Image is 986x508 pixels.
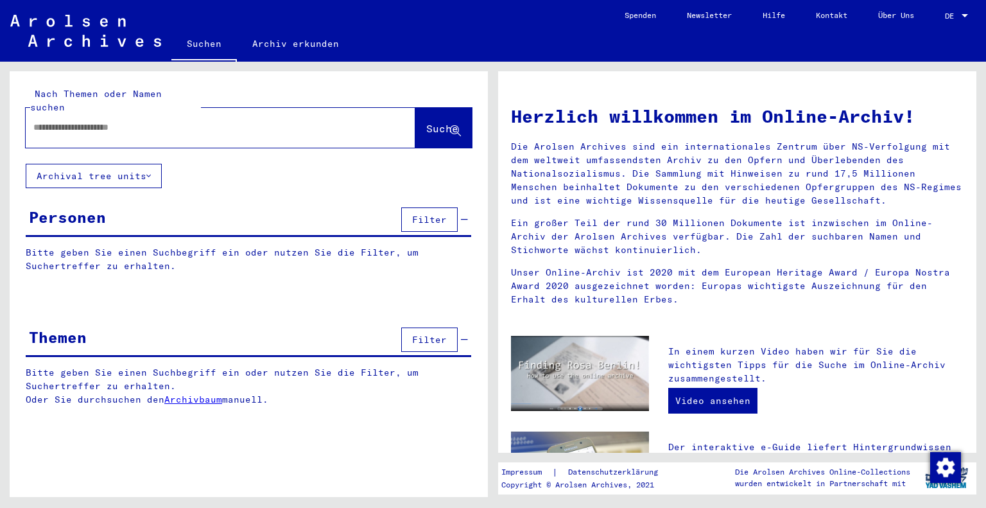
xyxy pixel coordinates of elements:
button: Archival tree units [26,164,162,188]
p: Die Arolsen Archives sind ein internationales Zentrum über NS-Verfolgung mit dem weltweit umfasse... [511,140,964,207]
span: DE [945,12,959,21]
button: Filter [401,328,458,352]
div: Themen [29,326,87,349]
img: yv_logo.png [922,462,971,494]
h1: Herzlich willkommen im Online-Archiv! [511,103,964,130]
p: Bitte geben Sie einen Suchbegriff ein oder nutzen Sie die Filter, um Suchertreffer zu erhalten. O... [26,366,472,407]
p: Die Arolsen Archives Online-Collections [735,466,910,478]
a: Suchen [171,28,237,62]
mat-label: Nach Themen oder Namen suchen [30,88,162,113]
a: Impressum [501,466,552,479]
div: Personen [29,206,106,229]
button: Filter [401,207,458,232]
p: Bitte geben Sie einen Suchbegriff ein oder nutzen Sie die Filter, um Suchertreffer zu erhalten. [26,246,471,273]
p: Der interaktive e-Guide liefert Hintergrundwissen zum Verständnis der Dokumente. Sie finden viele... [668,441,964,508]
img: Arolsen_neg.svg [10,15,161,47]
a: Archivbaum [164,394,222,405]
a: Video ansehen [668,388,757,414]
div: Zustimmung ändern [930,451,960,482]
img: Zustimmung ändern [930,452,961,483]
p: wurden entwickelt in Partnerschaft mit [735,478,910,489]
button: Suche [415,108,472,148]
p: Unser Online-Archiv ist 2020 mit dem European Heritage Award / Europa Nostra Award 2020 ausgezeic... [511,266,964,306]
span: Filter [412,334,447,346]
span: Suche [426,122,458,135]
p: Ein großer Teil der rund 30 Millionen Dokumente ist inzwischen im Online-Archiv der Arolsen Archi... [511,216,964,257]
img: video.jpg [511,336,649,411]
a: Datenschutzerklärung [558,466,673,479]
div: | [501,466,673,479]
span: Filter [412,214,447,225]
p: In einem kurzen Video haben wir für Sie die wichtigsten Tipps für die Suche im Online-Archiv zusa... [668,345,964,385]
a: Archiv erkunden [237,28,354,59]
p: Copyright © Arolsen Archives, 2021 [501,479,673,491]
